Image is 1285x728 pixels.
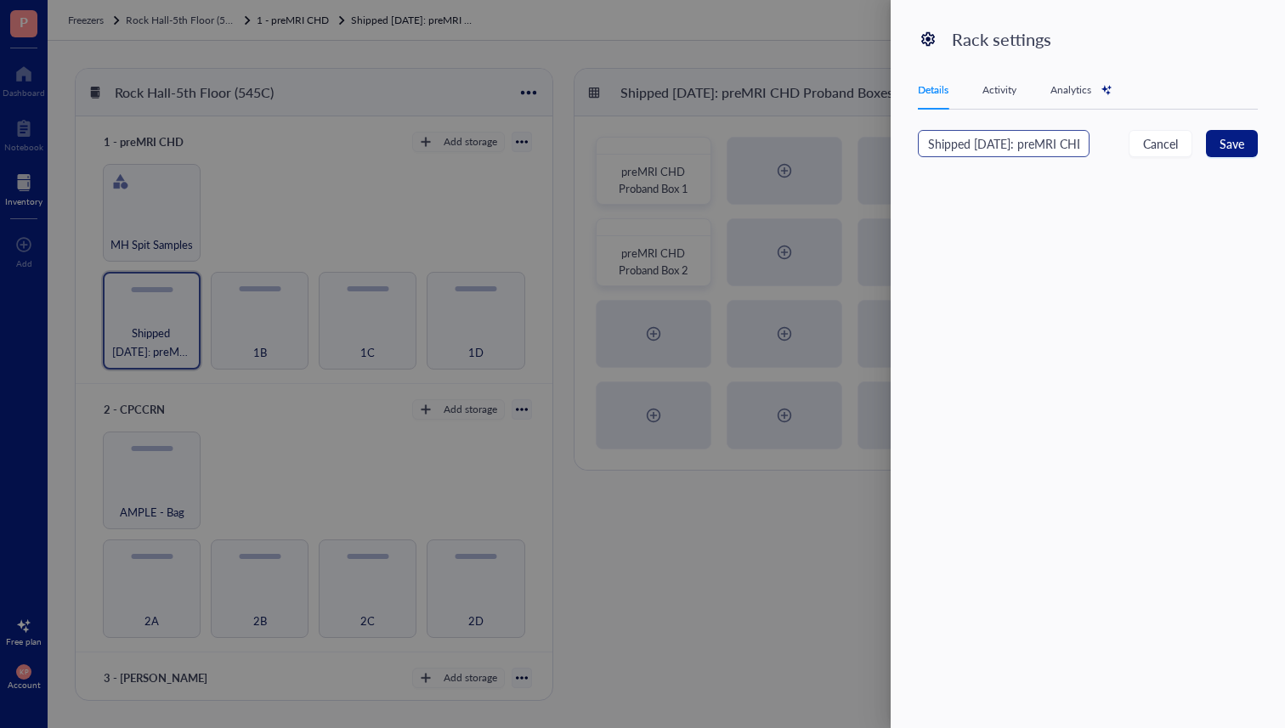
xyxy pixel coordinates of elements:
[918,82,948,99] div: Details
[952,27,1265,51] div: Rack settings
[1220,134,1244,153] span: Save
[1206,130,1258,157] button: Save
[1143,134,1178,153] span: Cancel
[982,82,1016,99] div: Activity
[1050,82,1112,99] div: Analytics
[1129,130,1192,157] button: Cancel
